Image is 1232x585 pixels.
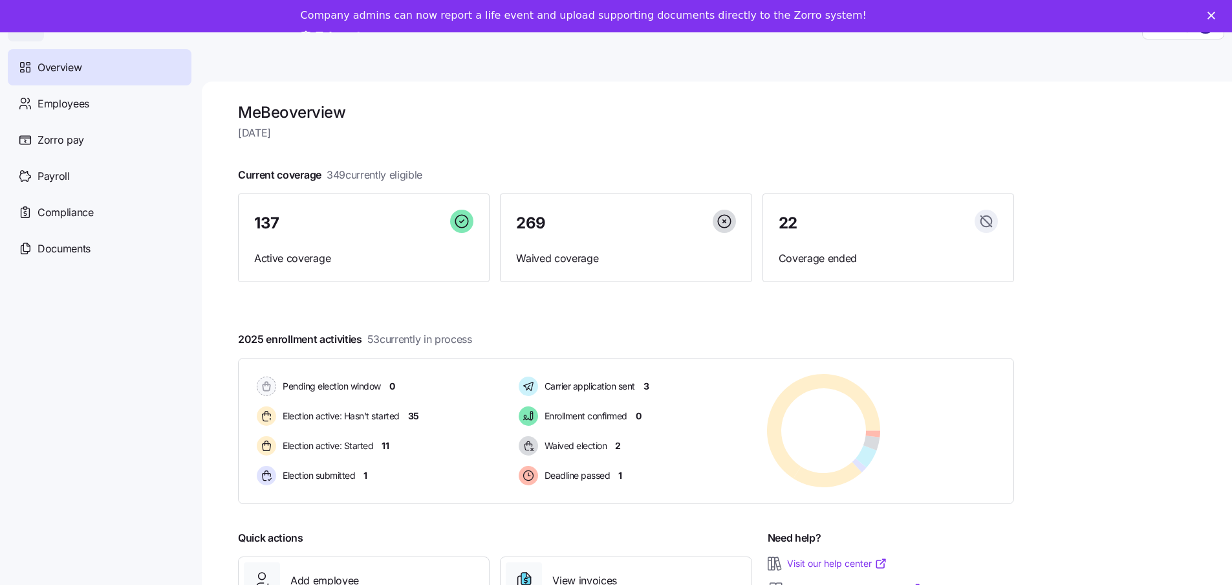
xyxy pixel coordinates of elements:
span: 35 [408,410,419,423]
span: 22 [779,215,797,231]
span: Overview [38,60,81,76]
span: 0 [389,380,395,393]
a: Documents [8,230,191,267]
span: Current coverage [238,167,422,183]
span: Enrollment confirmed [541,410,627,423]
a: Compliance [8,194,191,230]
a: Payroll [8,158,191,194]
a: Take a tour [301,30,382,44]
span: Compliance [38,204,94,221]
span: Deadline passed [541,469,611,482]
span: 11 [382,439,389,452]
span: Pending election window [279,380,381,393]
span: 3 [643,380,649,393]
span: Payroll [38,168,70,184]
span: Documents [38,241,91,257]
span: Election submitted [279,469,355,482]
span: Zorro pay [38,132,84,148]
a: Visit our help center [787,557,887,570]
span: Election active: Hasn't started [279,410,400,423]
span: 349 currently eligible [327,167,422,183]
span: Election active: Started [279,439,373,452]
div: Company admins can now report a life event and upload supporting documents directly to the Zorro ... [301,9,867,22]
div: Close [1207,12,1220,19]
span: Waived coverage [516,250,735,267]
h1: MeBe overview [238,102,1014,122]
a: Overview [8,49,191,85]
span: 1 [618,469,622,482]
span: 269 [516,215,546,231]
span: 2 [615,439,621,452]
span: 137 [254,215,279,231]
span: Quick actions [238,530,303,546]
span: Carrier application sent [541,380,635,393]
span: Need help? [768,530,821,546]
a: Employees [8,85,191,122]
span: Waived election [541,439,607,452]
span: Active coverage [254,250,473,267]
span: 1 [363,469,367,482]
span: 0 [636,410,642,423]
span: 2025 enrollment activities [238,331,472,348]
a: Zorro pay [8,122,191,158]
span: Coverage ended [779,250,998,267]
span: [DATE] [238,125,1014,141]
span: Employees [38,96,89,112]
span: 53 currently in process [367,331,472,348]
